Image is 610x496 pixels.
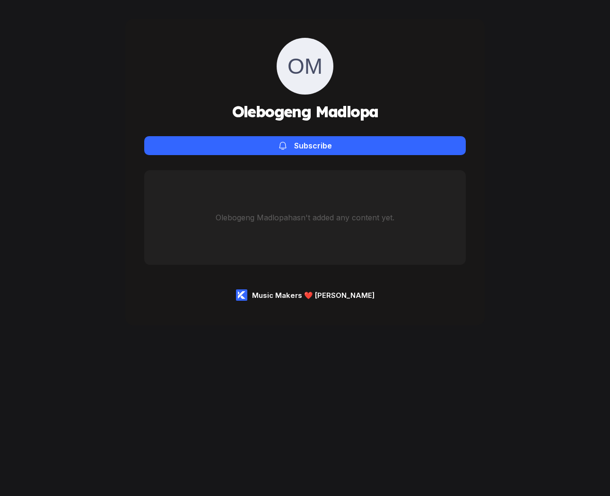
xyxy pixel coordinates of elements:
h1: Olebogeng Madlopa [232,102,378,121]
button: Subscribe [144,136,466,155]
div: Olebogeng Madlopa hasn't added any content yet. [216,213,394,222]
span: OM [277,38,333,95]
div: Subscribe [294,141,332,150]
a: Music Makers ❤️ [PERSON_NAME] [236,289,375,301]
div: Olebogeng Madlopa [277,38,333,95]
div: Music Makers ❤️ [PERSON_NAME] [252,291,375,300]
